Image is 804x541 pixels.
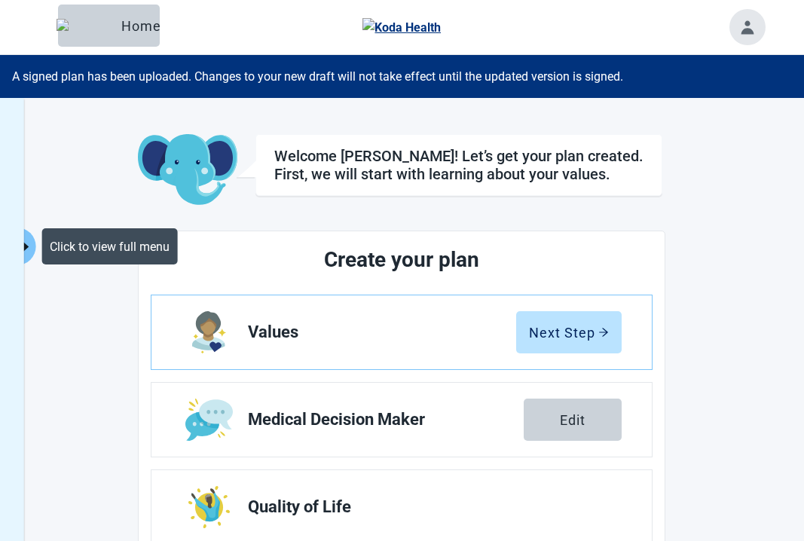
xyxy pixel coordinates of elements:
[17,228,36,265] button: Expand menu
[362,18,441,37] img: Koda Health
[57,19,115,32] img: Elephant
[529,325,609,340] div: Next Step
[207,243,596,277] h2: Create your plan
[248,323,516,341] span: Values
[19,240,33,254] span: caret-right
[58,5,160,47] button: ElephantHome
[598,327,609,338] span: arrow-right
[151,383,652,457] a: Edit Medical Decision Maker section
[524,399,622,441] button: Edit
[248,498,610,516] span: Quality of Life
[70,18,148,33] div: Home
[516,311,622,353] button: Next Steparrow-right
[248,411,524,429] span: Medical Decision Maker
[151,295,652,369] a: Edit Values section
[729,9,766,45] button: Toggle account menu
[560,412,585,427] div: Edit
[274,147,644,183] div: Welcome [PERSON_NAME]! Let’s get your plan created. First, we will start with learning about your...
[138,134,237,206] img: Koda Elephant
[42,228,178,264] div: Click to view full menu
